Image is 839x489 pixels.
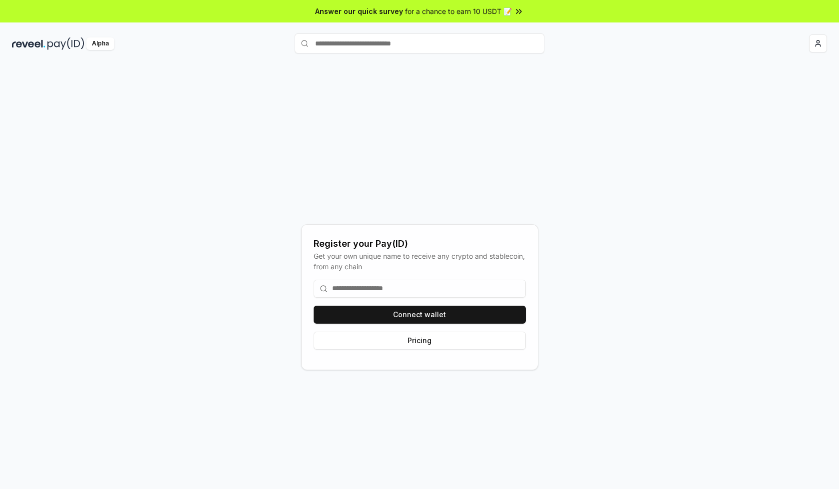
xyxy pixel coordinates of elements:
[47,37,84,50] img: pay_id
[314,306,526,324] button: Connect wallet
[86,37,114,50] div: Alpha
[314,237,526,251] div: Register your Pay(ID)
[314,332,526,350] button: Pricing
[12,37,45,50] img: reveel_dark
[405,6,512,16] span: for a chance to earn 10 USDT 📝
[315,6,403,16] span: Answer our quick survey
[314,251,526,272] div: Get your own unique name to receive any crypto and stablecoin, from any chain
